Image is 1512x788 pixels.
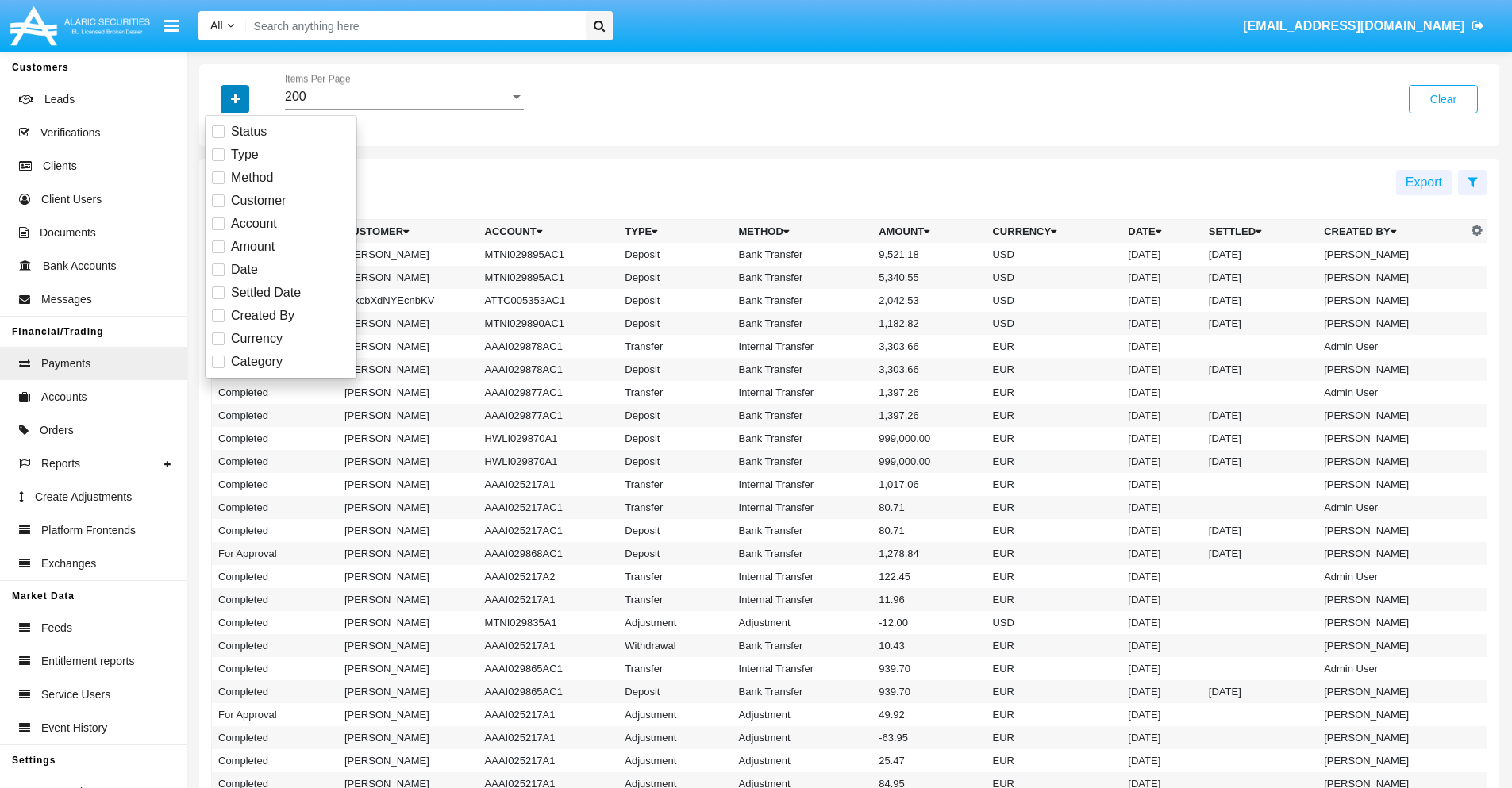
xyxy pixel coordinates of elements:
td: [PERSON_NAME] [338,243,479,266]
button: Clear [1409,85,1478,113]
td: Completed [212,473,338,496]
span: 200 [285,90,306,103]
td: [DATE] [1202,427,1318,450]
td: 1,278.84 [872,542,986,565]
td: 3,303.66 [872,335,986,358]
td: [DATE] [1121,404,1202,427]
td: [PERSON_NAME] [338,749,479,772]
td: [DATE] [1202,266,1318,289]
td: Deposit [618,358,732,381]
td: Deposit [618,312,732,335]
span: Client Users [41,191,102,208]
th: Method [733,220,873,244]
td: HWLI029870A1 [479,427,619,450]
td: Internal Transfer [733,473,873,496]
span: Category [231,352,283,371]
td: 1,017.06 [872,473,986,496]
td: AAAI025217AC1 [479,519,619,542]
td: 122.45 [872,565,986,588]
td: Completed [212,427,338,450]
td: Deposit [618,680,732,703]
td: [DATE] [1121,703,1202,726]
span: Leads [44,91,75,108]
td: Adjustment [618,611,732,634]
td: [DATE] [1121,358,1202,381]
td: AAAI025217A2 [479,565,619,588]
td: Withdrawal [618,634,732,657]
td: MTNI029895AC1 [479,266,619,289]
td: [DATE] [1202,243,1318,266]
td: 3,303.66 [872,358,986,381]
span: Service Users [41,686,110,703]
td: Adjustment [733,726,873,749]
td: [DATE] [1121,266,1202,289]
td: Internal Transfer [733,335,873,358]
td: AAAI025217AC1 [479,496,619,519]
td: 2,042.53 [872,289,986,312]
td: Bank Transfer [733,427,873,450]
td: Bank Transfer [733,542,873,565]
td: 5,340.55 [872,266,986,289]
td: AAAI029877AC1 [479,381,619,404]
td: EUR [986,680,1121,703]
td: [PERSON_NAME] [338,542,479,565]
td: AAAI025217A1 [479,473,619,496]
td: USD [986,243,1121,266]
td: [PERSON_NAME] [338,427,479,450]
td: Completed [212,381,338,404]
td: AAAI029865AC1 [479,680,619,703]
td: [DATE] [1121,335,1202,358]
td: Bank Transfer [733,404,873,427]
td: Transfer [618,473,732,496]
td: Deposit [618,519,732,542]
span: Verifications [40,125,100,141]
td: [PERSON_NAME] [1318,588,1467,611]
span: Platform Frontends [41,522,136,539]
td: EUR [986,496,1121,519]
td: EUR [986,519,1121,542]
td: For Approval [212,703,338,726]
td: Adjustment [733,703,873,726]
td: EUR [986,588,1121,611]
td: EUR [986,335,1121,358]
td: [PERSON_NAME] [338,703,479,726]
td: [PERSON_NAME] [338,335,479,358]
td: [PERSON_NAME] [1318,749,1467,772]
td: [PERSON_NAME] [1318,358,1467,381]
td: Internal Transfer [733,565,873,588]
span: Messages [41,291,92,308]
td: [DATE] [1202,404,1318,427]
td: 49.92 [872,703,986,726]
td: -12.00 [872,611,986,634]
img: Logo image [8,2,152,49]
td: 1,397.26 [872,404,986,427]
td: [PERSON_NAME] [1318,404,1467,427]
td: [DATE] [1202,542,1318,565]
span: Reports [41,456,80,472]
td: [PERSON_NAME] [338,588,479,611]
td: [DATE] [1202,680,1318,703]
td: AAAI029877AC1 [479,404,619,427]
th: Customer [338,220,479,244]
td: [DATE] [1121,726,1202,749]
td: Deposit [618,542,732,565]
td: Deposit [618,243,732,266]
a: All [198,17,246,34]
td: Completed [212,611,338,634]
td: [DATE] [1121,565,1202,588]
span: All [210,19,223,32]
td: Internal Transfer [733,588,873,611]
td: [PERSON_NAME] [338,611,479,634]
td: EUR [986,381,1121,404]
span: Export [1406,175,1442,189]
td: AAAI029878AC1 [479,335,619,358]
td: [DATE] [1202,358,1318,381]
td: Deposit [618,404,732,427]
td: [DATE] [1121,542,1202,565]
td: [PERSON_NAME] [1318,680,1467,703]
td: [PERSON_NAME] [338,381,479,404]
td: [PERSON_NAME] [338,266,479,289]
td: MTNI029895AC1 [479,243,619,266]
td: USD [986,266,1121,289]
td: Deposit [618,427,732,450]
